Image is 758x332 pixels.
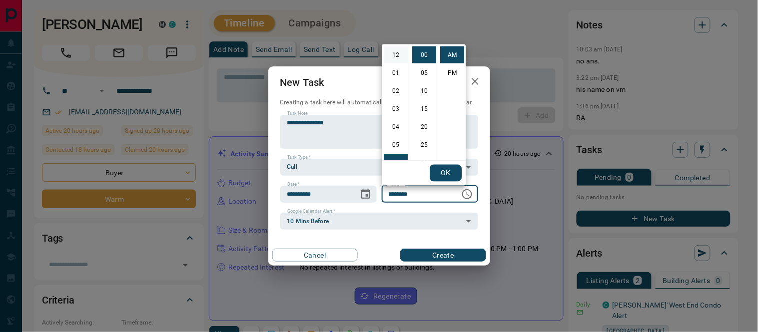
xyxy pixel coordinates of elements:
[384,136,408,153] li: 5 hours
[412,136,436,153] li: 25 minutes
[382,44,410,160] ul: Select hours
[356,184,376,204] button: Choose date, selected date is Aug 21, 2025
[384,154,408,171] li: 6 hours
[384,64,408,81] li: 1 hours
[384,100,408,117] li: 3 hours
[440,46,464,63] li: AM
[400,249,486,262] button: Create
[384,118,408,135] li: 4 hours
[280,213,478,230] div: 10 Mins Before
[412,154,436,171] li: 30 minutes
[268,66,336,98] h2: New Task
[287,110,308,117] label: Task Note
[287,181,300,188] label: Date
[412,100,436,117] li: 15 minutes
[412,118,436,135] li: 20 minutes
[440,64,464,81] li: PM
[457,184,477,204] button: Choose time, selected time is 6:00 AM
[412,46,436,63] li: 0 minutes
[389,181,402,188] label: Time
[384,82,408,99] li: 2 hours
[287,154,311,161] label: Task Type
[272,249,358,262] button: Cancel
[280,159,478,176] div: Call
[384,46,408,63] li: 12 hours
[430,165,462,182] button: OK
[287,208,335,215] label: Google Calendar Alert
[280,98,478,107] p: Creating a task here will automatically add it to your Google Calendar.
[438,44,466,160] ul: Select meridiem
[412,64,436,81] li: 5 minutes
[412,82,436,99] li: 10 minutes
[410,44,438,160] ul: Select minutes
